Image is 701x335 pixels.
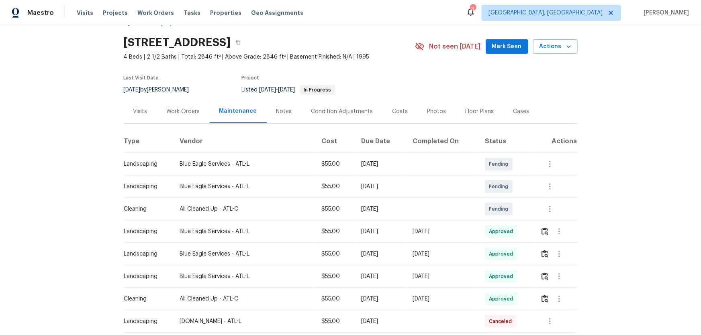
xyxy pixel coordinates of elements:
[124,250,167,258] div: Landscaping
[124,183,167,191] div: Landscaping
[489,295,517,303] span: Approved
[542,295,548,303] img: Review Icon
[180,160,309,168] div: Blue Eagle Services - ATL-L
[124,317,167,325] div: Landscaping
[486,39,528,54] button: Mark Seen
[180,250,309,258] div: Blue Eagle Services - ATL-L
[640,9,689,17] span: [PERSON_NAME]
[413,227,472,236] div: [DATE]
[429,43,481,51] span: Not seen [DATE]
[542,272,548,280] img: Review Icon
[180,272,309,280] div: Blue Eagle Services - ATL-L
[124,205,167,213] div: Cleaning
[413,295,472,303] div: [DATE]
[533,39,578,54] button: Actions
[124,295,167,303] div: Cleaning
[124,87,141,93] span: [DATE]
[321,317,348,325] div: $55.00
[540,244,550,264] button: Review Icon
[321,272,348,280] div: $55.00
[174,130,315,153] th: Vendor
[124,272,167,280] div: Landscaping
[362,250,400,258] div: [DATE]
[489,250,517,258] span: Approved
[260,87,276,93] span: [DATE]
[276,108,292,116] div: Notes
[137,9,174,17] span: Work Orders
[180,317,309,325] div: [DOMAIN_NAME] - ATL-L
[489,317,515,325] span: Canceled
[427,108,446,116] div: Photos
[124,75,159,80] span: Last Visit Date
[413,272,472,280] div: [DATE]
[219,107,257,115] div: Maintenance
[489,272,517,280] span: Approved
[251,9,303,17] span: Geo Assignments
[540,222,550,241] button: Review Icon
[540,42,571,52] span: Actions
[124,85,199,95] div: by [PERSON_NAME]
[180,205,309,213] div: All Cleaned Up - ATL-C
[489,205,512,213] span: Pending
[540,267,550,286] button: Review Icon
[103,9,128,17] span: Projects
[242,75,260,80] span: Project
[489,160,512,168] span: Pending
[321,250,348,258] div: $55.00
[413,250,472,258] div: [DATE]
[362,205,400,213] div: [DATE]
[362,295,400,303] div: [DATE]
[184,10,200,16] span: Tasks
[180,295,309,303] div: All Cleaned Up - ATL-C
[392,108,408,116] div: Costs
[180,183,309,191] div: Blue Eagle Services - ATL-L
[124,39,231,47] h2: [STREET_ADDRESS]
[301,87,335,92] span: In Progress
[466,108,494,116] div: Floor Plans
[242,87,335,93] span: Listed
[489,183,512,191] span: Pending
[362,317,400,325] div: [DATE]
[355,130,407,153] th: Due Date
[124,160,167,168] div: Landscaping
[540,289,550,309] button: Review Icon
[362,160,400,168] div: [DATE]
[311,108,373,116] div: Condition Adjustments
[321,295,348,303] div: $55.00
[124,130,174,153] th: Type
[321,183,348,191] div: $55.00
[406,130,479,153] th: Completed On
[479,130,534,153] th: Status
[542,250,548,258] img: Review Icon
[534,130,577,153] th: Actions
[321,227,348,236] div: $55.00
[470,5,476,13] div: 3
[488,9,603,17] span: [GEOGRAPHIC_DATA], [GEOGRAPHIC_DATA]
[321,205,348,213] div: $55.00
[315,130,355,153] th: Cost
[180,227,309,236] div: Blue Eagle Services - ATL-L
[362,183,400,191] div: [DATE]
[260,87,295,93] span: -
[492,42,522,52] span: Mark Seen
[489,227,517,236] span: Approved
[231,35,245,50] button: Copy Address
[27,9,54,17] span: Maestro
[362,272,400,280] div: [DATE]
[321,160,348,168] div: $55.00
[362,227,400,236] div: [DATE]
[124,227,167,236] div: Landscaping
[542,227,548,235] img: Review Icon
[133,108,147,116] div: Visits
[167,108,200,116] div: Work Orders
[513,108,529,116] div: Cases
[210,9,241,17] span: Properties
[124,53,415,61] span: 4 Beds | 2 1/2 Baths | Total: 2846 ft² | Above Grade: 2846 ft² | Basement Finished: N/A | 1995
[278,87,295,93] span: [DATE]
[77,9,93,17] span: Visits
